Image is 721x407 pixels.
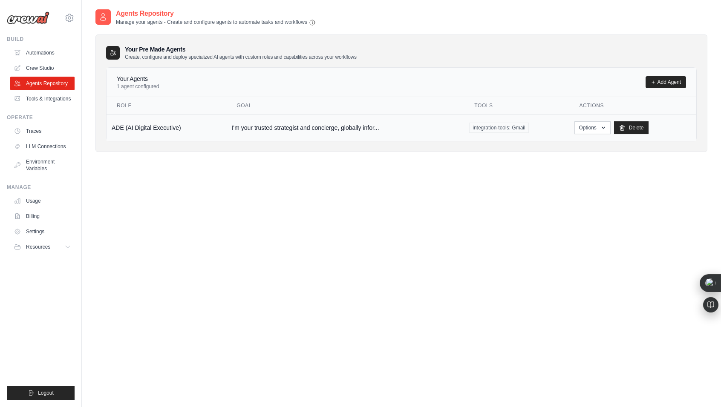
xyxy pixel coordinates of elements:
[614,121,649,134] a: Delete
[226,114,464,141] td: I’m your trusted strategist and concierge, globally infor...
[10,209,75,223] a: Billing
[107,97,226,115] th: Role
[7,386,75,400] button: Logout
[116,19,316,26] p: Manage your agents - Create and configure agents to automate tasks and workflows
[646,76,686,88] a: Add Agent
[7,11,49,24] img: Logo
[10,225,75,238] a: Settings
[7,114,75,121] div: Operate
[469,123,528,133] span: integration-tools: Gmail
[10,92,75,106] a: Tools & Integrations
[117,83,159,90] p: 1 agent configured
[464,97,569,115] th: Tools
[10,140,75,153] a: LLM Connections
[10,240,75,254] button: Resources
[7,184,75,191] div: Manage
[569,97,697,115] th: Actions
[7,36,75,43] div: Build
[10,46,75,60] a: Automations
[10,124,75,138] a: Traces
[125,45,357,60] h3: Your Pre Made Agents
[117,75,159,83] h4: Your Agents
[10,194,75,208] a: Usage
[116,9,316,19] h2: Agents Repository
[10,155,75,175] a: Environment Variables
[26,244,50,250] span: Resources
[574,121,611,134] button: Options
[226,97,464,115] th: Goal
[10,61,75,75] a: Crew Studio
[107,114,226,141] td: ADE (AI Digital Executive)
[38,390,54,396] span: Logout
[125,54,357,60] p: Create, configure and deploy specialized AI agents with custom roles and capabilities across your...
[10,77,75,90] a: Agents Repository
